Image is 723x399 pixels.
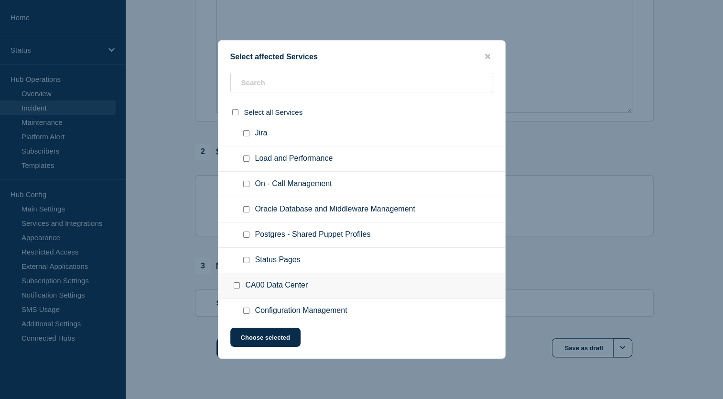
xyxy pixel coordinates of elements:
[255,306,347,316] span: Configuration Management
[243,206,249,212] input: Oracle Database and Middleware Management checkbox
[218,273,505,299] div: CA00 Data Center
[482,52,493,61] button: close button
[232,109,238,115] input: select all checkbox
[255,230,371,240] span: Postgres - Shared Puppet Profiles
[255,154,333,164] span: Load and Performance
[255,179,332,189] span: On - Call Management
[255,129,268,138] span: Jira
[243,155,249,162] input: Load and Performance checkbox
[243,181,249,187] input: On - Call Management checkbox
[243,308,249,314] input: Configuration Management checkbox
[243,257,249,263] input: Status Pages checkbox
[234,282,240,288] input: CA00 Data Center checkbox
[255,205,415,214] span: Oracle Database and Middleware Management
[243,130,249,136] input: Jira checkbox
[244,108,303,116] span: Select all Services
[218,52,505,61] div: Select affected Services
[230,328,301,347] button: Choose selected
[230,73,493,92] input: Search
[243,232,249,238] input: Postgres - Shared Puppet Profiles checkbox
[255,255,301,265] span: Status Pages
